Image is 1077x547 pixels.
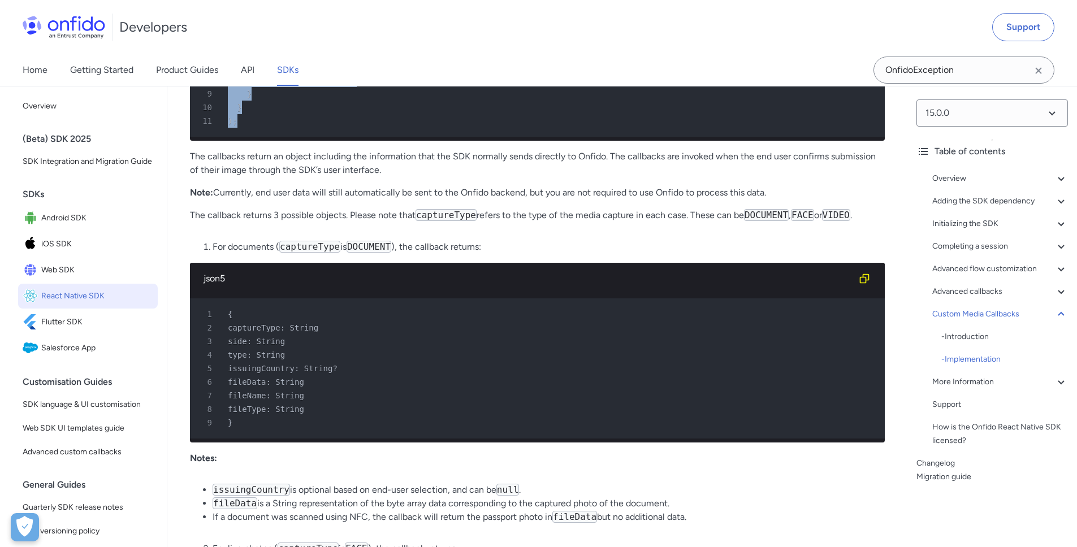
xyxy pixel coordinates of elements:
[23,340,41,356] img: IconSalesforce App
[932,217,1068,231] a: Initializing the SDK
[941,330,1068,344] div: - Introduction
[23,524,153,538] span: SDK versioning policy
[194,348,220,362] span: 4
[23,501,153,514] span: Quarterly SDK release notes
[23,183,162,206] div: SDKs
[23,445,153,459] span: Advanced custom callbacks
[18,520,158,542] a: SDK versioning policy
[23,54,47,86] a: Home
[194,101,220,114] span: 10
[194,402,220,416] span: 8
[23,210,41,226] img: IconAndroid SDK
[496,484,520,496] code: null
[190,453,217,463] strong: Notes:
[119,18,187,36] h1: Developers
[194,87,220,101] span: 9
[190,186,885,199] p: Currently, end user data will still automatically be sent to the Onfido backend, but you are not ...
[194,307,220,321] span: 1
[41,340,153,356] span: Salesforce App
[916,145,1068,158] div: Table of contents
[194,335,220,348] span: 3
[228,116,232,125] span: )
[23,371,162,393] div: Customisation Guides
[194,416,220,429] span: 9
[213,483,885,497] li: is optional based on end-user selection, and can be .
[11,513,39,541] button: Ouvrir le centre de préférences
[213,510,885,524] li: If a document was scanned using NFC, the callback will return the passport photo in but no additi...
[853,267,876,290] button: Copy code snippet button
[744,209,789,221] code: DOCUMENT
[228,405,304,414] span: fileType: String
[23,422,153,435] span: Web SDK UI templates guide
[279,241,340,253] code: captureType
[228,364,338,373] span: issuingCountry: String?
[190,150,885,177] p: The callbacks return an object including the information that the SDK normally sends directly to ...
[932,262,1068,276] a: Advanced flow customization
[213,497,257,509] code: fileData
[932,420,1068,448] a: How is the Onfido React Native SDK licensed?
[190,187,213,198] strong: Note:
[228,337,285,346] span: side: String
[932,398,1068,411] a: Support
[822,209,850,221] code: VIDEO
[204,272,853,285] div: json5
[228,350,285,359] span: type: String
[277,54,299,86] a: SDKs
[23,128,162,150] div: (Beta) SDK 2025
[932,307,1068,321] a: Custom Media Callbacks
[18,95,158,118] a: Overview
[228,323,318,332] span: captureType: String
[41,288,153,304] span: React Native SDK
[18,441,158,463] a: Advanced custom callbacks
[1032,64,1045,77] svg: Clear search field button
[213,484,290,496] code: issuingCountry
[916,457,1068,470] a: Changelog
[791,209,814,221] code: FACE
[18,232,158,257] a: IconiOS SDKiOS SDK
[18,496,158,519] a: Quarterly SDK release notes
[552,511,597,523] code: fileData
[873,57,1054,84] input: Onfido search input field
[228,310,232,319] span: {
[228,418,232,427] span: }
[23,262,41,278] img: IconWeb SDK
[18,310,158,335] a: IconFlutter SDKFlutter SDK
[23,236,41,252] img: IconiOS SDK
[941,353,1068,366] a: -Implementation
[23,398,153,411] span: SDK language & UI customisation
[194,321,220,335] span: 2
[23,16,105,38] img: Onfido Logo
[23,474,162,496] div: General Guides
[11,513,39,541] div: Préférences de cookies
[18,284,158,309] a: IconReact Native SDKReact Native SDK
[941,330,1068,344] a: -Introduction
[190,209,885,222] p: The callback returns 3 possible objects. Please note that refers to the type of the media capture...
[194,375,220,389] span: 6
[41,314,153,330] span: Flutter SDK
[23,314,41,330] img: IconFlutter SDK
[932,194,1068,208] div: Adding the SDK dependency
[18,393,158,416] a: SDK language & UI customisation
[41,236,153,252] span: iOS SDK
[241,54,254,86] a: API
[194,362,220,375] span: 5
[213,497,885,510] li: is a String representation of the byte array data corresponding to the captured photo of the docu...
[347,241,391,253] code: DOCUMENT
[916,470,1068,484] a: Migration guide
[932,240,1068,253] a: Completing a session
[932,172,1068,185] a: Overview
[932,375,1068,389] a: More Information
[18,336,158,361] a: IconSalesforce AppSalesforce App
[156,54,218,86] a: Product Guides
[228,391,304,400] span: fileName: String
[18,417,158,440] a: Web SDK UI templates guide
[41,210,153,226] span: Android SDK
